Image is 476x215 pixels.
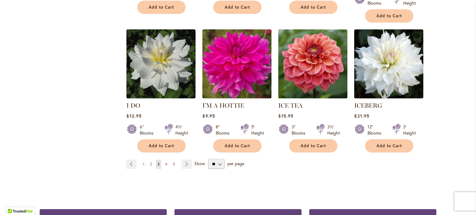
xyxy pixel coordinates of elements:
[149,5,174,10] span: Add to Cart
[141,160,146,169] a: 1
[126,94,196,100] a: I DO
[278,29,347,98] img: ICE TEA
[157,162,160,166] span: 3
[278,102,303,109] a: ICE TEA
[227,161,244,166] span: per page
[171,160,177,169] a: 5
[213,1,262,14] button: Add to Cart
[202,102,244,109] a: I'M A HOTTIE
[194,161,205,166] span: Show
[289,1,337,14] button: Add to Cart
[292,124,309,136] div: 3" Blooms
[225,5,250,10] span: Add to Cart
[140,124,157,136] div: 6" Blooms
[377,13,402,19] span: Add to Cart
[137,139,186,153] button: Add to Cart
[173,162,175,166] span: 5
[202,94,271,100] a: I'm A Hottie
[403,124,416,136] div: 3' Height
[213,139,262,153] button: Add to Cart
[126,102,140,109] a: I DO
[137,1,186,14] button: Add to Cart
[126,113,141,119] span: $12.95
[301,143,326,148] span: Add to Cart
[327,124,340,136] div: 3½' Height
[289,139,337,153] button: Add to Cart
[301,5,326,10] span: Add to Cart
[126,29,196,98] img: I DO
[251,124,264,136] div: 5' Height
[143,162,144,166] span: 1
[216,124,233,136] div: 8" Blooms
[365,139,413,153] button: Add to Cart
[202,113,215,119] span: $9.95
[354,94,423,100] a: ICEBERG
[175,124,188,136] div: 4½' Height
[149,143,174,148] span: Add to Cart
[278,94,347,100] a: ICE TEA
[377,143,402,148] span: Add to Cart
[165,162,167,166] span: 4
[354,102,382,109] a: ICEBERG
[150,162,152,166] span: 2
[354,113,369,119] span: $21.95
[368,124,385,136] div: 12" Blooms
[5,193,22,210] iframe: Launch Accessibility Center
[202,29,271,98] img: I'm A Hottie
[278,113,293,119] span: $15.95
[164,160,169,169] a: 4
[225,143,250,148] span: Add to Cart
[354,29,423,98] img: ICEBERG
[365,9,413,23] button: Add to Cart
[148,160,153,169] a: 2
